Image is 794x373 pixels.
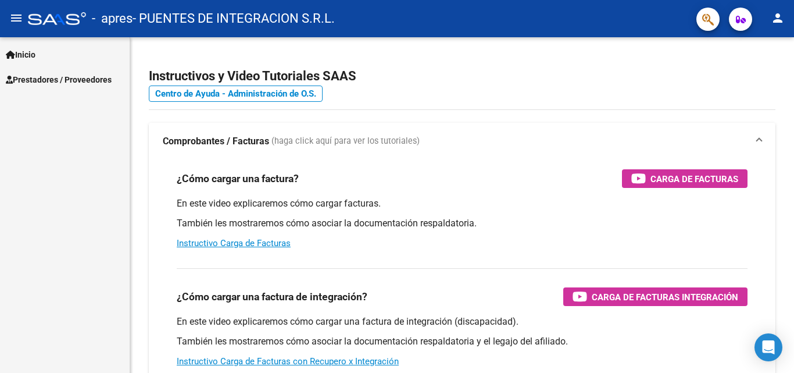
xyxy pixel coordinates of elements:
[177,356,399,367] a: Instructivo Carga de Facturas con Recupero x Integración
[149,65,775,87] h2: Instructivos y Video Tutoriales SAAS
[6,73,112,86] span: Prestadores / Proveedores
[163,135,269,148] strong: Comprobantes / Facturas
[177,170,299,187] h3: ¿Cómo cargar una factura?
[563,287,747,306] button: Carga de Facturas Integración
[177,335,747,348] p: También les mostraremos cómo asociar la documentación respaldatoria y el legajo del afiliado.
[92,6,133,31] span: - apres
[622,169,747,188] button: Carga de Facturas
[177,217,747,230] p: También les mostraremos cómo asociar la documentación respaldatoria.
[771,11,785,25] mat-icon: person
[149,123,775,160] mat-expansion-panel-header: Comprobantes / Facturas (haga click aquí para ver los tutoriales)
[650,172,738,186] span: Carga de Facturas
[177,315,747,328] p: En este video explicaremos cómo cargar una factura de integración (discapacidad).
[271,135,420,148] span: (haga click aquí para ver los tutoriales)
[592,290,738,304] span: Carga de Facturas Integración
[177,197,747,210] p: En este video explicaremos cómo cargar facturas.
[133,6,335,31] span: - PUENTES DE INTEGRACION S.R.L.
[177,289,367,305] h3: ¿Cómo cargar una factura de integración?
[754,333,782,361] div: Open Intercom Messenger
[149,86,323,102] a: Centro de Ayuda - Administración de O.S.
[177,238,291,248] a: Instructivo Carga de Facturas
[6,48,35,61] span: Inicio
[9,11,23,25] mat-icon: menu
